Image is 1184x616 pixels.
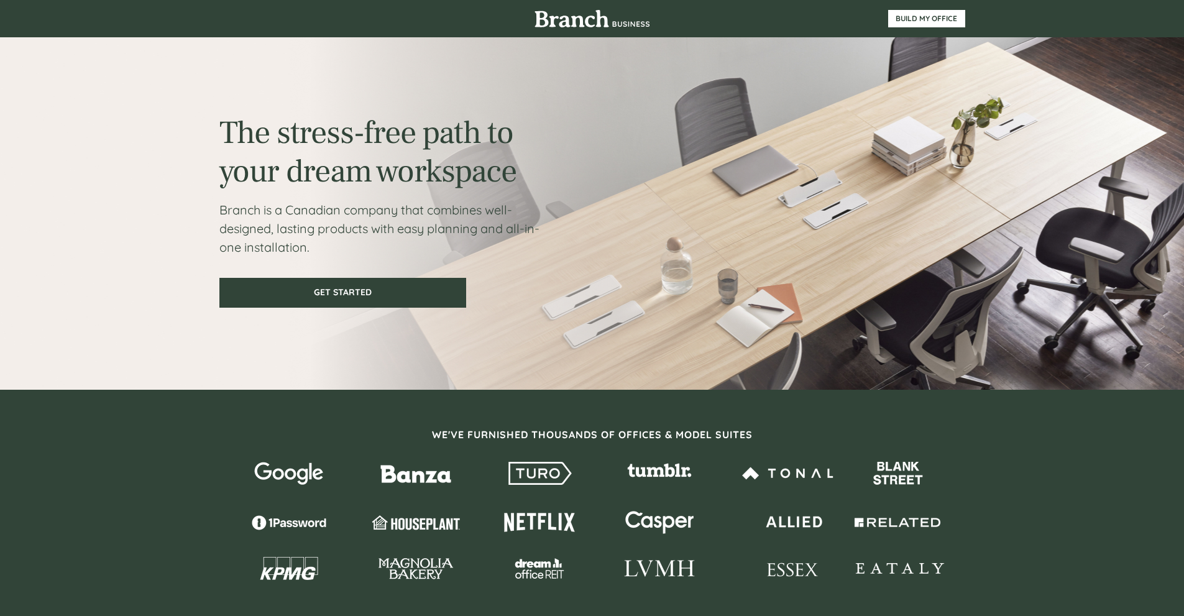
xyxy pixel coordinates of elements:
span: Branch is a Canadian company that combines well-designed, lasting products with easy planning and... [219,202,539,255]
a: BUILD MY OFFICE [888,10,965,27]
a: GET STARTED [219,278,466,308]
span: BUILD MY OFFICE [888,14,965,23]
span: GET STARTED [221,287,465,298]
span: WE'VE FURNISHED THOUSANDS OF OFFICES & MODEL SUITES [432,428,753,441]
span: The stress-free path to your dream workspace [219,112,516,192]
